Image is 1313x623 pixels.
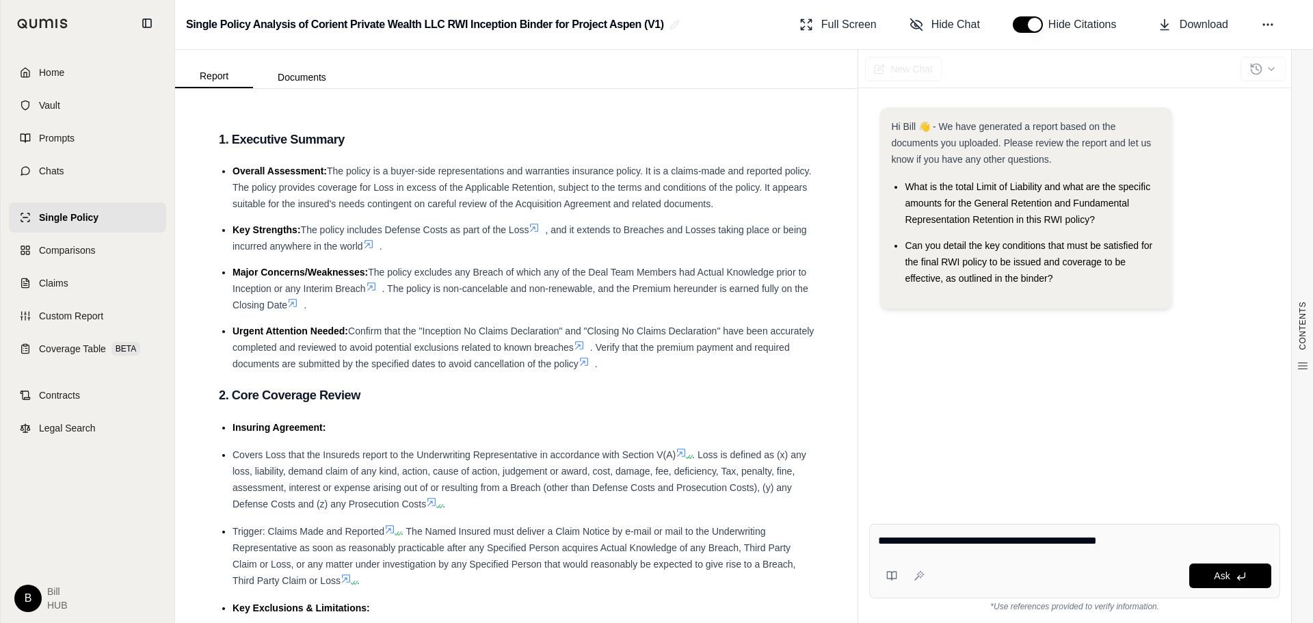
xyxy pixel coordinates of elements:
button: Hide Chat [904,11,985,38]
button: Documents [253,66,351,88]
a: Single Policy [9,202,166,233]
button: Full Screen [794,11,882,38]
button: Ask [1189,564,1271,588]
a: Vault [9,90,166,120]
span: Key Exclusions & Limitations: [233,602,370,613]
a: Claims [9,268,166,298]
span: . The policy is non-cancelable and non-renewable, and the Premium hereunder is earned fully on th... [233,283,808,310]
span: Coverage Table [39,342,106,356]
a: Legal Search [9,413,166,443]
button: Download [1152,11,1234,38]
span: Legal Search [39,421,96,435]
span: Urgent Attention Needed: [233,326,348,336]
h2: Single Policy Analysis of Corient Private Wealth LLC RWI Inception Binder for Project Aspen (V1) [186,12,664,37]
span: Single Policy [39,211,98,224]
span: . [442,499,445,509]
span: . [380,241,382,252]
span: . Loss is defined as (x) any loss, liability, demand claim of any kind, action, cause of action, ... [233,449,806,509]
span: . [595,358,598,369]
span: Full Screen [821,16,877,33]
h3: 2. Core Coverage Review [219,383,814,408]
span: Prompts [39,131,75,145]
span: CONTENTS [1297,302,1308,350]
span: Contracts [39,388,80,402]
a: Prompts [9,123,166,153]
a: Chats [9,156,166,186]
span: Hide Chat [931,16,980,33]
span: Download [1180,16,1228,33]
span: Hide Citations [1048,16,1125,33]
span: Ask [1214,570,1230,581]
h3: 1. Executive Summary [219,127,814,152]
img: Qumis Logo [17,18,68,29]
a: Coverage TableBETA [9,334,166,364]
a: Custom Report [9,301,166,331]
span: The policy is a buyer-side representations and warranties insurance policy. It is a claims-made a... [233,165,811,209]
button: Collapse sidebar [136,12,158,34]
button: Report [175,65,253,88]
span: What is the total Limit of Liability and what are the specific amounts for the General Retention ... [905,181,1150,225]
span: Comparisons [39,243,95,257]
span: The policy includes Defense Costs as part of the Loss [301,224,529,235]
span: Vault [39,98,60,112]
div: *Use references provided to verify information. [869,598,1280,612]
span: Overall Assessment: [233,165,327,176]
span: Confirm that the "Inception No Claims Declaration" and "Closing No Claims Declaration" have been ... [233,326,814,353]
span: . [357,575,360,586]
span: Trigger: Claims Made and Reported [233,526,384,537]
span: Home [39,66,64,79]
a: Contracts [9,380,166,410]
span: Custom Report [39,309,103,323]
span: Can you detail the key conditions that must be satisfied for the final RWI policy to be issued an... [905,240,1152,284]
span: Bill [47,585,68,598]
span: The policy excludes any Breach of which any of the Deal Team Members had Actual Knowledge prior t... [233,267,806,294]
a: Comparisons [9,235,166,265]
span: BETA [111,342,140,356]
span: . [304,300,306,310]
a: Home [9,57,166,88]
span: HUB [47,598,68,612]
span: . The Named Insured must deliver a Claim Notice by e-mail or mail to the Underwriting Representat... [233,526,795,586]
div: B [14,585,42,612]
span: Insuring Agreement: [233,422,326,433]
span: Major Concerns/Weaknesses: [233,267,368,278]
span: Claims [39,276,68,290]
span: Hi Bill 👋 - We have generated a report based on the documents you uploaded. Please review the rep... [891,121,1151,165]
span: Chats [39,164,64,178]
span: Key Strengths: [233,224,301,235]
span: Covers Loss that the Insureds report to the Underwriting Representative in accordance with Sectio... [233,449,676,460]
